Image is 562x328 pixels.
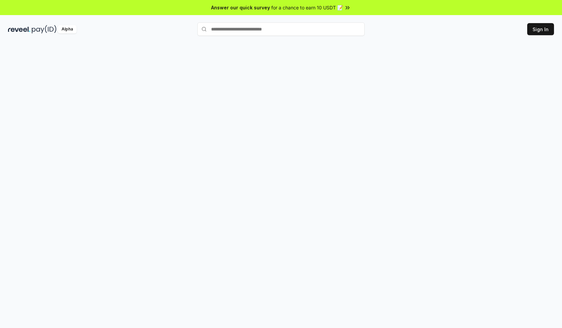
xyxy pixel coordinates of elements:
[8,25,30,34] img: reveel_dark
[527,23,554,35] button: Sign In
[58,25,77,34] div: Alpha
[211,4,270,11] span: Answer our quick survey
[271,4,343,11] span: for a chance to earn 10 USDT 📝
[32,25,57,34] img: pay_id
